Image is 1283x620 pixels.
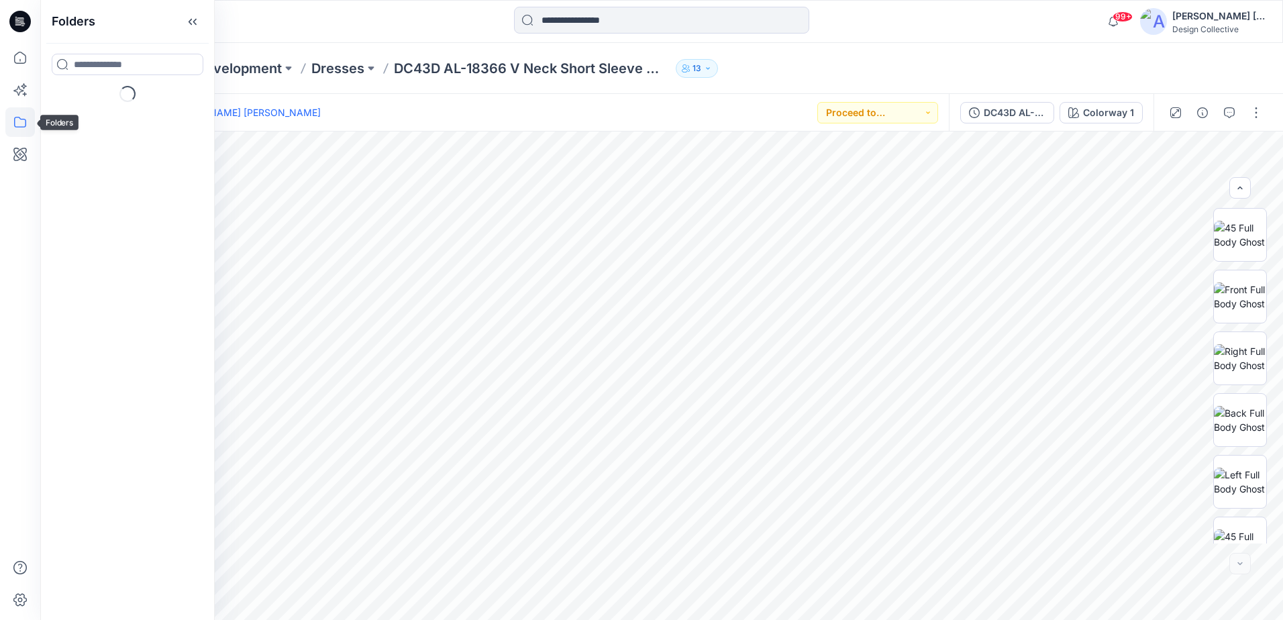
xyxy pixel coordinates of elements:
a: [PERSON_NAME] [PERSON_NAME] [164,107,321,118]
button: DC43D AL-18366 [960,102,1054,123]
span: 99+ [1113,11,1133,22]
img: 45 Full Body [1214,529,1266,558]
div: Colorway 1 [1083,105,1134,120]
img: avatar [1140,8,1167,35]
img: Front Full Body Ghost [1214,282,1266,311]
p: 13 [692,61,701,76]
button: Colorway 1 [1060,102,1143,123]
a: Dresses [311,59,364,78]
img: Left Full Body Ghost [1214,468,1266,496]
button: 13 [676,59,718,78]
img: Right Full Body Ghost [1214,344,1266,372]
img: Back Full Body Ghost [1214,406,1266,434]
img: 45 Full Body Ghost [1214,221,1266,249]
div: DC43D AL-18366 [984,105,1045,120]
div: Design Collective [1172,24,1266,34]
p: DC43D AL-18366 V Neck Short Sleeve With Elastic Waist [394,59,670,78]
button: Details [1192,102,1213,123]
div: [PERSON_NAME] [PERSON_NAME] [1172,8,1266,24]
